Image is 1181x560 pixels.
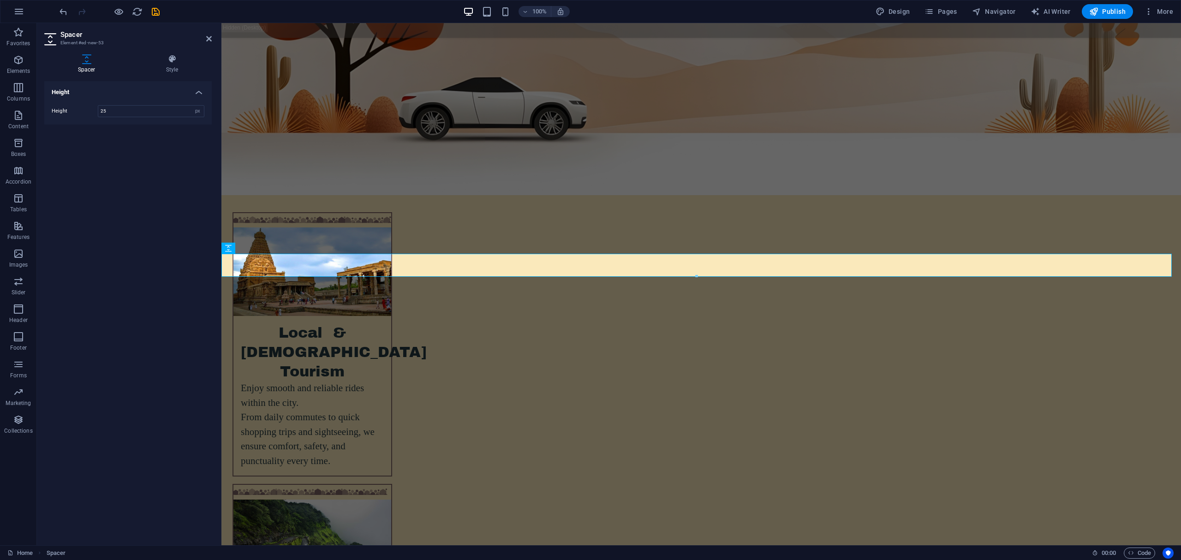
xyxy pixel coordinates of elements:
[1144,7,1173,16] span: More
[47,548,66,559] nav: breadcrumb
[876,7,910,16] span: Design
[972,7,1016,16] span: Navigator
[4,427,32,435] p: Collections
[47,548,66,559] span: Click to select. Double-click to edit
[925,7,957,16] span: Pages
[1102,548,1116,559] span: 00 00
[44,81,212,98] h4: Height
[8,123,29,130] p: Content
[9,316,28,324] p: Header
[10,206,27,213] p: Tables
[52,108,98,113] label: Height
[1140,4,1177,19] button: More
[7,233,30,241] p: Features
[1027,4,1074,19] button: AI Writer
[7,67,30,75] p: Elements
[6,399,31,407] p: Marketing
[10,372,27,379] p: Forms
[1163,548,1174,559] button: Usercentrics
[58,6,69,17] i: Undo: Add element (Ctrl+Z)
[556,7,565,16] i: On resize automatically adjust zoom level to fit chosen device.
[60,39,193,47] h3: Element #ed-new-53
[150,6,161,17] button: save
[1128,548,1151,559] span: Code
[60,30,212,39] h2: Spacer
[1089,7,1126,16] span: Publish
[6,178,31,185] p: Accordion
[1124,548,1155,559] button: Code
[132,54,212,74] h4: Style
[968,4,1020,19] button: Navigator
[113,6,124,17] button: Click here to leave preview mode and continue editing
[532,6,547,17] h6: 100%
[150,6,161,17] i: Save (Ctrl+S)
[872,4,914,19] button: Design
[7,548,33,559] a: Click to cancel selection. Double-click to open Pages
[10,344,27,351] p: Footer
[1031,7,1071,16] span: AI Writer
[44,54,132,74] h4: Spacer
[921,4,960,19] button: Pages
[1082,4,1133,19] button: Publish
[1092,548,1116,559] h6: Session time
[7,95,30,102] p: Columns
[872,4,914,19] div: Design (Ctrl+Alt+Y)
[58,6,69,17] button: undo
[12,289,26,296] p: Slider
[11,150,26,158] p: Boxes
[9,261,28,268] p: Images
[1108,549,1109,556] span: :
[519,6,551,17] button: 100%
[131,6,143,17] button: reload
[132,6,143,17] i: Reload page
[6,40,30,47] p: Favorites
